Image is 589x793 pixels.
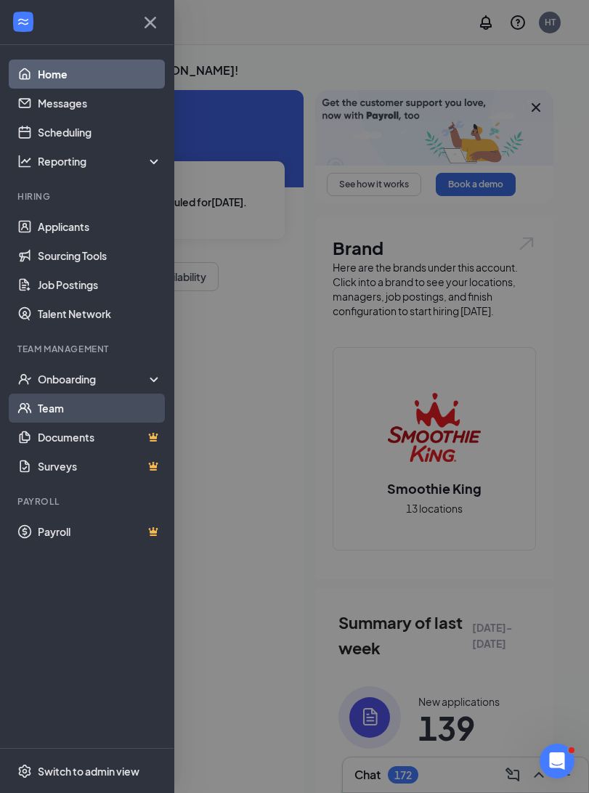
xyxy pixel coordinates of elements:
a: DocumentsCrown [38,423,162,452]
svg: Cross [139,11,162,34]
svg: Settings [17,764,32,778]
a: PayrollCrown [38,517,162,546]
div: Onboarding [38,372,150,386]
div: Team Management [17,343,159,355]
div: Hiring [17,190,159,203]
div: Payroll [17,495,159,508]
svg: UserCheck [17,372,32,386]
a: Messages [38,89,162,118]
a: Scheduling [38,118,162,147]
a: Applicants [38,212,162,241]
svg: Analysis [17,154,32,168]
a: Sourcing Tools [38,241,162,270]
div: Reporting [38,154,163,168]
a: Job Postings [38,270,162,299]
a: Team [38,394,162,423]
a: Talent Network [38,299,162,328]
iframe: Intercom live chat [540,744,574,778]
div: Switch to admin view [38,764,139,778]
a: SurveysCrown [38,452,162,481]
a: Home [38,60,162,89]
